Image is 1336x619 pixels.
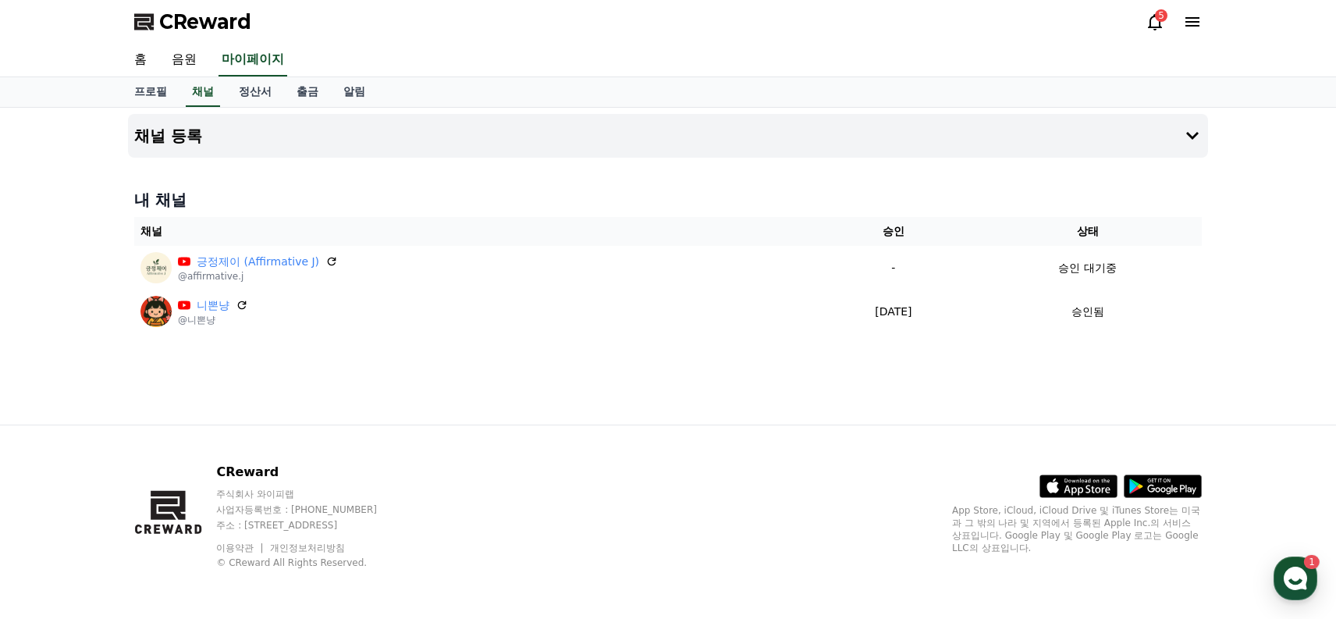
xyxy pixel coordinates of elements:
h4: 내 채널 [134,189,1202,211]
a: 정산서 [226,77,284,107]
a: 홈 [5,489,103,528]
a: 개인정보처리방침 [270,543,345,553]
img: 니뽄냥 [140,296,172,327]
th: 채널 [134,217,813,246]
a: 마이페이지 [219,44,287,76]
span: CReward [159,9,251,34]
a: 음원 [159,44,209,76]
p: @니뽄냥 [178,314,248,326]
p: @affirmative.j [178,270,338,283]
div: 5 [1155,9,1167,22]
a: 설정 [201,489,300,528]
a: 5 [1146,12,1164,31]
p: [DATE] [819,304,967,320]
p: App Store, iCloud, iCloud Drive 및 iTunes Store는 미국과 그 밖의 나라 및 지역에서 등록된 Apple Inc.의 서비스 상표입니다. Goo... [952,504,1202,554]
h4: 채널 등록 [134,127,202,144]
a: 이용약관 [216,543,265,553]
span: 설정 [241,513,260,525]
a: 1대화 [103,489,201,528]
a: 니뽄냥 [197,297,229,314]
a: 프로필 [122,77,179,107]
img: 긍정제이 (Affirmative J) [140,252,172,283]
a: 홈 [122,44,159,76]
button: 채널 등록 [128,114,1208,158]
p: 승인 대기중 [1058,260,1116,276]
span: 대화 [143,514,162,526]
span: 홈 [49,513,59,525]
p: 사업자등록번호 : [PHONE_NUMBER] [216,503,407,516]
a: 채널 [186,77,220,107]
p: - [819,260,967,276]
a: 알림 [331,77,378,107]
p: © CReward All Rights Reserved. [216,557,407,569]
th: 상태 [973,217,1202,246]
a: 긍정제이 (Affirmative J) [197,254,319,270]
a: 출금 [284,77,331,107]
p: CReward [216,463,407,482]
p: 주식회사 와이피랩 [216,488,407,500]
p: 주소 : [STREET_ADDRESS] [216,519,407,532]
p: 승인됨 [1071,304,1104,320]
th: 승인 [813,217,973,246]
a: CReward [134,9,251,34]
span: 1 [158,489,164,501]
